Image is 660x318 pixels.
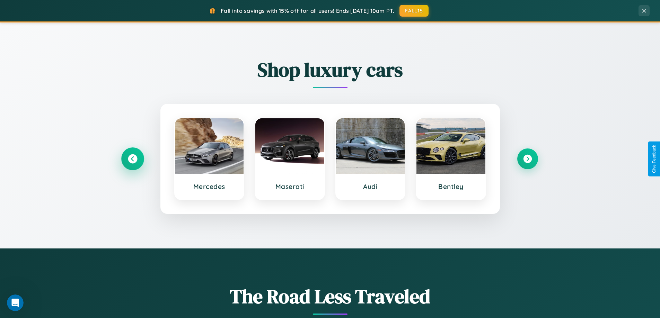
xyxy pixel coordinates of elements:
div: Give Feedback [652,145,657,173]
h3: Mercedes [182,182,237,191]
h3: Audi [343,182,398,191]
button: FALL15 [399,5,429,17]
span: Fall into savings with 15% off for all users! Ends [DATE] 10am PT. [221,7,394,14]
iframe: Intercom live chat [7,294,24,311]
h3: Maserati [262,182,317,191]
h2: Shop luxury cars [122,56,538,83]
h3: Bentley [423,182,478,191]
h1: The Road Less Traveled [122,283,538,310]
